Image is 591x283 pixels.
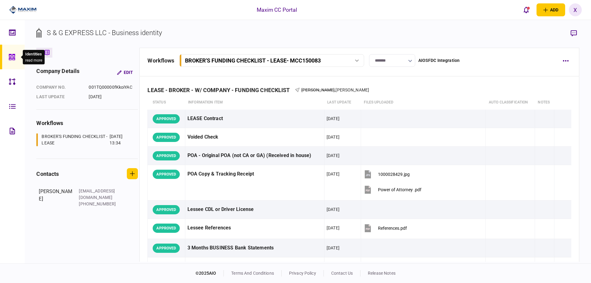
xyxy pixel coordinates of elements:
[147,87,295,93] div: LEASE - BROKER - W/ COMPANY - FUNDING CHECKLIST
[520,3,533,16] button: open notifications list
[327,115,340,122] div: [DATE]
[42,133,108,146] div: BROKER'S FUNDING CHECKLIST - LEASE
[153,114,180,123] div: APPROVED
[231,271,274,276] a: terms and conditions
[363,183,421,196] button: Power of Attorney .pdf
[195,270,224,277] div: © 2025 AIO
[9,5,37,14] img: client company logo
[153,205,180,214] div: APPROVED
[79,188,119,201] div: [EMAIL_ADDRESS][DOMAIN_NAME]
[331,271,353,276] a: contact us
[187,130,322,144] div: Voided Check
[36,94,82,100] div: last update
[418,57,460,64] div: AIOSFDC Integration
[153,224,180,233] div: APPROVED
[148,95,185,110] th: status
[185,95,324,110] th: Information item
[153,151,180,160] div: APPROVED
[378,172,410,177] div: 1000028429.jpg
[569,3,582,16] button: X
[537,3,565,16] button: open adding identity options
[368,271,396,276] a: release notes
[185,57,321,64] div: BROKER'S FUNDING CHECKLIST - LEASE - MCC150083
[153,244,180,253] div: APPROVED
[363,167,410,181] button: 1000028429.jpg
[327,152,340,159] div: [DATE]
[187,112,322,126] div: LEASE Contract
[327,206,340,212] div: [DATE]
[112,67,138,78] button: Edit
[36,119,138,127] div: workflows
[363,260,471,273] button: EVIDENCE_S&G Express LLC_25-26 Master Certificate_10-7-2025_1980011460.pdf
[535,95,554,110] th: notes
[25,58,42,63] button: read more
[153,133,180,142] div: APPROVED
[110,133,130,146] div: [DATE] 13:34
[36,84,82,91] div: company no.
[47,28,162,38] div: S & G EXPRESS LLC - Business identity
[36,133,130,146] a: BROKER'S FUNDING CHECKLIST - LEASE[DATE] 13:34
[336,87,369,92] span: [PERSON_NAME]
[327,245,340,251] div: [DATE]
[363,221,407,235] button: References.pdf
[153,170,180,179] div: APPROVED
[327,171,340,177] div: [DATE]
[39,188,73,207] div: [PERSON_NAME]
[89,94,133,100] div: [DATE]
[378,187,421,192] div: Power of Attorney .pdf
[187,203,322,216] div: Lessee CDL or Driver License
[327,134,340,140] div: [DATE]
[361,95,486,110] th: Files uploaded
[327,225,340,231] div: [DATE]
[36,67,79,78] div: company details
[486,95,535,110] th: auto classification
[378,226,407,231] div: References.pdf
[89,84,133,91] div: 001TQ00000fKkoiYAC
[257,6,297,14] div: Maxim CC Portal
[187,149,322,163] div: POA - Original POA (not CA or GA) (Received in house)
[378,262,471,272] div: EVIDENCE_S&G Express LLC_25-26 Master Certificate_10-7-2025_1980011460.pdf
[36,170,59,178] div: contacts
[25,51,42,57] div: Identities
[289,271,316,276] a: privacy policy
[324,95,361,110] th: last update
[301,87,335,92] span: [PERSON_NAME]
[79,201,119,207] div: [PHONE_NUMBER]
[187,241,322,255] div: 3 Months BUSINESS Bank Statements
[187,167,322,181] div: POA Copy & Tracking Receipt
[187,260,322,273] div: Certificate of Insurance
[187,221,322,235] div: Lessee References
[179,54,364,67] button: BROKER'S FUNDING CHECKLIST - LEASE- MCC150083
[147,56,174,65] div: workflows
